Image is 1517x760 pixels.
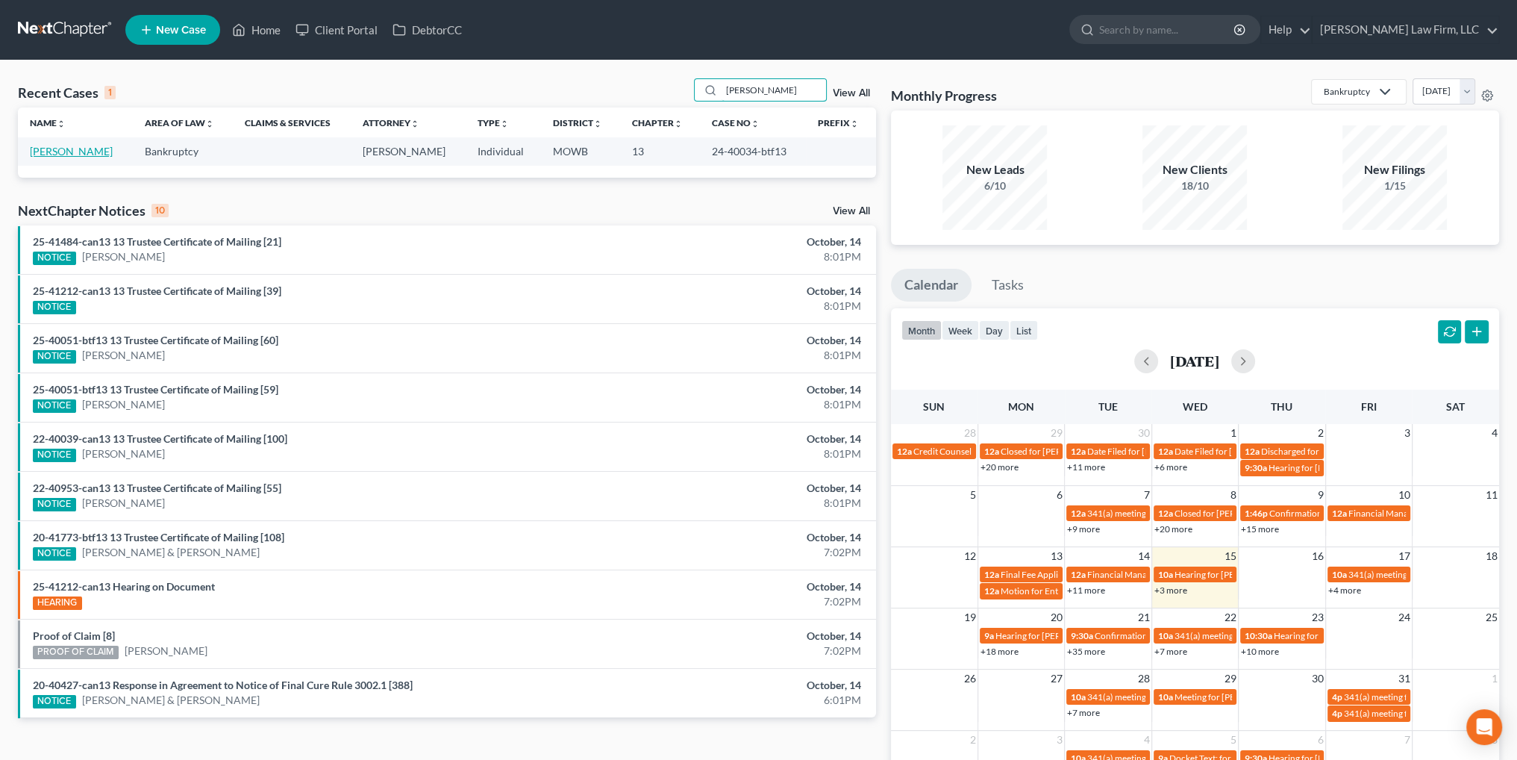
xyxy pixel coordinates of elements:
span: Closed for [PERSON_NAME], Demetrielannett [1174,508,1354,519]
span: 14 [1136,547,1151,565]
a: [PERSON_NAME] & [PERSON_NAME] [82,693,260,708]
a: +7 more [1154,646,1187,657]
a: 25-40051-btf13 13 Trustee Certificate of Mailing [60] [33,334,278,346]
span: 2 [1316,424,1325,442]
span: 9:30a [1245,462,1267,473]
span: 341(a) meeting for [PERSON_NAME] [1087,508,1231,519]
span: Wed [1183,400,1207,413]
a: +20 more [1154,523,1192,535]
i: unfold_more [751,119,760,128]
a: Case Nounfold_more [712,117,760,128]
div: NOTICE [33,498,76,511]
span: 11 [1484,486,1499,504]
span: Credit Counseling for [PERSON_NAME] [913,446,1069,457]
i: unfold_more [205,119,214,128]
span: Fri [1361,400,1377,413]
div: Bankruptcy [1324,85,1370,98]
span: 341(a) meeting for [PERSON_NAME] [1344,691,1488,703]
div: NOTICE [33,301,76,314]
span: Mon [1008,400,1034,413]
div: NOTICE [33,350,76,364]
span: 10a [1332,569,1347,580]
span: Confirmation hearing for [PERSON_NAME] [1095,630,1264,641]
span: 4 [1142,731,1151,749]
i: unfold_more [850,119,859,128]
span: 12a [1071,569,1086,580]
span: Financial Management for [PERSON_NAME] [1087,569,1261,580]
span: 23 [1310,608,1325,626]
span: 10a [1158,691,1173,703]
i: unfold_more [410,119,419,128]
span: 1 [1490,670,1499,688]
a: +6 more [1154,461,1187,473]
button: list [1010,320,1038,340]
div: 6:01PM [595,693,861,708]
span: 16 [1310,547,1325,565]
a: 20-41773-btf13 13 Trustee Certificate of Mailing [108] [33,531,284,543]
span: 3 [1403,424,1412,442]
span: 21 [1136,608,1151,626]
a: [PERSON_NAME] & [PERSON_NAME] [82,545,260,560]
a: +15 more [1241,523,1279,535]
span: Hearing for [PERSON_NAME] [995,630,1112,641]
span: Date Filed for [PERSON_NAME] [1087,446,1212,457]
span: 5 [969,486,978,504]
div: October, 14 [595,629,861,644]
a: View All [833,206,870,217]
a: Home [225,16,288,43]
span: Tue [1098,400,1118,413]
span: 31 [1397,670,1412,688]
span: Confirmation hearing for Apple Central KC [1269,508,1436,519]
i: unfold_more [57,119,66,128]
div: Open Intercom Messenger [1466,709,1502,745]
a: Prefixunfold_more [818,117,859,128]
span: Hearing for [PERSON_NAME] [1174,569,1291,580]
span: 4p [1332,708,1342,719]
a: +35 more [1067,646,1105,657]
div: NOTICE [33,695,76,708]
span: 7 [1142,486,1151,504]
span: 12a [1158,446,1173,457]
h3: Monthly Progress [891,87,997,105]
a: Area of Lawunfold_more [145,117,214,128]
span: 27 [1049,670,1064,688]
span: Hearing for [PERSON_NAME] [1269,462,1385,473]
span: 8 [1229,486,1238,504]
span: 22 [1223,608,1238,626]
span: 12a [984,585,999,597]
span: 28 [1136,670,1151,688]
span: 6 [1055,486,1064,504]
a: Help [1261,16,1311,43]
a: 25-41484-can13 13 Trustee Certificate of Mailing [21] [33,235,281,248]
a: [PERSON_NAME] [82,446,165,461]
div: NOTICE [33,252,76,265]
span: 12a [984,569,999,580]
div: 8:01PM [595,299,861,314]
span: 12 [963,547,978,565]
div: October, 14 [595,333,861,348]
span: 9a [984,630,994,641]
span: 12a [1332,508,1347,519]
span: 15 [1223,547,1238,565]
div: Recent Cases [18,84,116,102]
span: 9:30a [1071,630,1093,641]
div: 1 [104,86,116,99]
a: +9 more [1067,523,1100,535]
a: Typeunfold_more [478,117,509,128]
span: 25 [1484,608,1499,626]
a: +10 more [1241,646,1279,657]
span: 20 [1049,608,1064,626]
i: unfold_more [593,119,602,128]
span: 30 [1136,424,1151,442]
div: October, 14 [595,481,861,496]
button: week [942,320,979,340]
span: 1 [1229,424,1238,442]
input: Search by name... [722,79,826,101]
div: 8:01PM [595,446,861,461]
div: October, 14 [595,678,861,693]
span: 12a [1245,446,1260,457]
td: Bankruptcy [133,137,233,165]
span: 17 [1397,547,1412,565]
div: 8:01PM [595,397,861,412]
div: October, 14 [595,382,861,397]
